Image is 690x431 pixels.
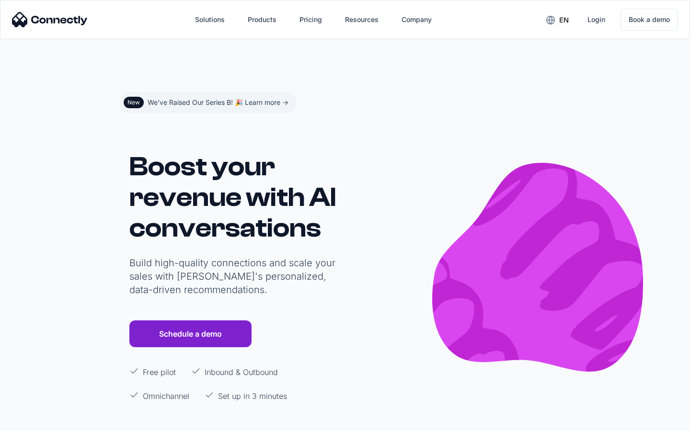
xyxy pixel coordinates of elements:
[129,256,340,296] p: Build high-quality connections and scale your sales with [PERSON_NAME]'s personalized, data-drive...
[621,9,678,31] a: Book a demo
[587,13,605,26] div: Login
[345,13,379,26] div: Resources
[292,8,330,31] a: Pricing
[12,12,88,27] img: Connectly Logo
[148,96,288,109] div: We've Raised Our Series B! 🎉 Learn more ->
[402,13,432,26] div: Company
[127,99,140,106] div: New
[129,151,340,243] h1: Boost your revenue with AI conversations
[248,13,276,26] div: Products
[120,92,296,113] a: NewWe've Raised Our Series B! 🎉 Learn more ->
[143,366,176,378] p: Free pilot
[143,390,189,402] p: Omnichannel
[195,13,225,26] div: Solutions
[299,13,322,26] div: Pricing
[129,320,252,347] a: Schedule a demo
[580,8,613,31] a: Login
[559,13,569,27] div: en
[10,413,57,428] aside: Language selected: English
[218,390,287,402] p: Set up in 3 minutes
[205,366,278,378] p: Inbound & Outbound
[19,414,57,428] ul: Language list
